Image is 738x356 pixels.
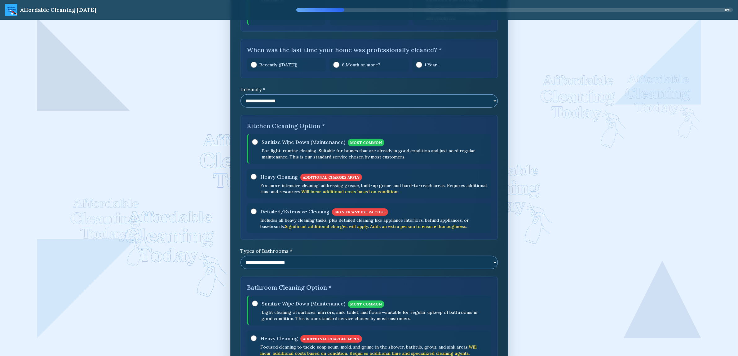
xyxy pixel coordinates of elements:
[241,247,498,255] label: Types of Bathrooms *
[247,283,491,292] label: Bathroom Cleaning Option *
[285,224,467,229] span: Significant additional charges will apply. Adds an extra person to ensure thoroughness.
[301,189,398,194] span: Will incur additional costs based on condition.
[260,208,329,215] span: Detailed/Extensive Cleaning
[416,62,422,68] input: 1 Year+
[262,148,488,160] p: For light, routine cleaning. Suitable for homes that are already in good condition and just need ...
[348,139,384,146] span: MOST COMMON
[251,335,257,341] input: Heavy CleaningADDITIONAL CHARGES APPLYFocused cleaning to tackle soap scum, mold, and grime in th...
[251,174,257,180] input: Heavy CleaningADDITIONAL CHARGES APPLYFor more intensive cleaning, addressing grease, built-up gr...
[332,208,388,216] span: SIGNIFICANT EXTRA COST
[247,122,491,130] label: Kitchen Cleaning Option *
[262,309,488,322] p: Light cleaning of surfaces, mirrors, sink, toilet, and floors—suitable for regular upkeep of bath...
[300,335,362,343] span: ADDITIONAL CHARGES APPLY
[333,62,339,68] input: 6 Month or more?
[348,300,384,308] span: MOST COMMON
[252,300,258,307] input: Sanitize Wipe Down (Maintenance)MOST COMMONLight cleaning of surfaces, mirrors, sink, toilet, and...
[247,46,491,54] label: When was the last time your home was professionally cleaned? *
[260,335,298,342] span: Heavy Cleaning
[259,62,298,68] span: Recently ([DATE])
[260,217,488,229] p: Includes all heavy cleaning tasks, plus detailed cleaning like appliance interiors, behind applia...
[300,174,362,181] span: ADDITIONAL CHARGES APPLY
[252,139,258,145] input: Sanitize Wipe Down (Maintenance)MOST COMMONFor light, routine cleaning. Suitable for homes that a...
[241,86,498,93] label: Intensity *
[260,182,488,195] p: For more intensive cleaning, addressing grease, built-up grime, and hard-to-reach areas. Requires...
[251,208,257,215] input: Detailed/Extensive CleaningSIGNIFICANT EXTRA COSTIncludes all heavy cleaning tasks, plus detailed...
[342,62,380,68] span: 6 Month or more?
[262,138,345,146] span: Sanitize Wipe Down (Maintenance)
[260,173,298,180] span: Heavy Cleaning
[262,300,345,307] span: Sanitize Wipe Down (Maintenance)
[251,62,257,68] input: Recently ([DATE])
[425,62,439,68] span: 1 Year+
[725,7,731,12] span: 11 %
[20,6,96,14] div: Affordable Cleaning [DATE]
[5,4,17,16] img: ACT Logo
